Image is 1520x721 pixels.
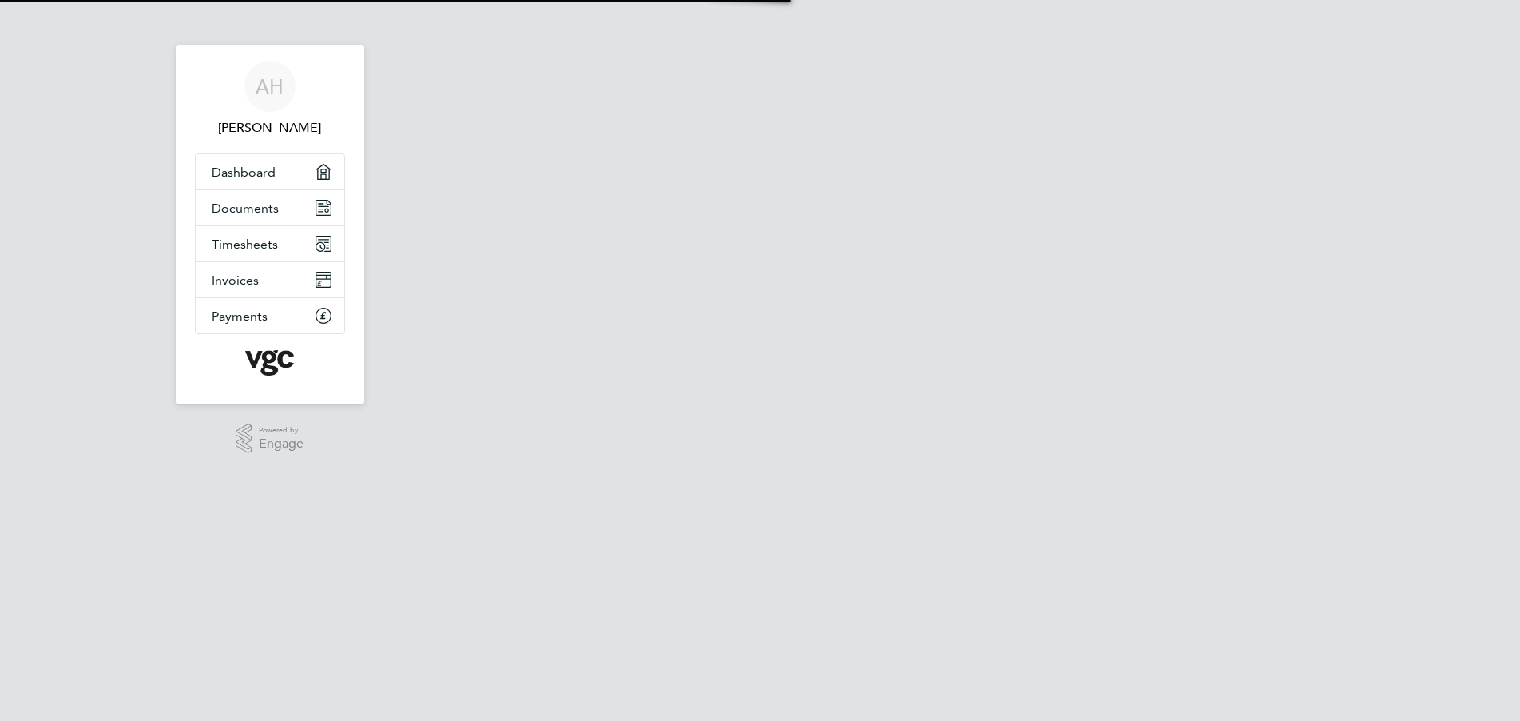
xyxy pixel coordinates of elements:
[196,190,344,225] a: Documents
[195,350,345,376] a: Go to home page
[212,237,278,252] span: Timesheets
[212,165,276,180] span: Dashboard
[236,424,304,454] a: Powered byEngage
[212,201,279,216] span: Documents
[259,424,304,437] span: Powered by
[196,262,344,297] a: Invoices
[256,76,284,97] span: AH
[196,298,344,333] a: Payments
[195,61,345,137] a: AH[PERSON_NAME]
[195,118,345,137] span: Alan Hay
[212,273,259,288] span: Invoices
[245,350,294,376] img: vgcgroup-logo-retina.png
[212,309,268,324] span: Payments
[176,45,364,404] nav: Main navigation
[259,437,304,451] span: Engage
[196,226,344,261] a: Timesheets
[196,154,344,189] a: Dashboard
